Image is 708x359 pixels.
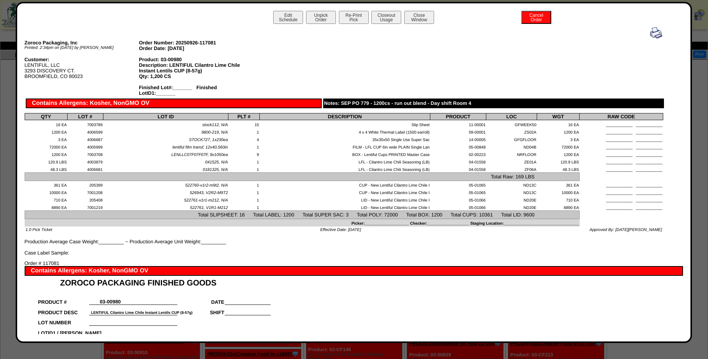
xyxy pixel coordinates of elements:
th: RAW CODE [580,113,663,120]
div: Contains Allergens: Kosher, NonGMO OV [26,99,322,108]
span: STOCK727, 1x230ea [189,138,228,142]
td: 10000 EA [537,188,579,196]
span: 522760-v1r2-m9t2, N/A [185,183,228,188]
a: CloseWindow [403,17,435,22]
td: 1200 EA [25,128,67,135]
td: 205399 [67,181,103,188]
td: SHIFT [177,305,225,315]
th: LOC [486,113,537,120]
td: 05-01066 [430,203,486,210]
div: Order Date: [DATE] [139,46,253,51]
td: ____________ ____________ [580,188,663,196]
td: 48.3 LBS [25,165,67,172]
td: ____________ ____________ [580,165,663,172]
td: ____________ ____________ [580,157,663,165]
div: Production Average Case Weight:_________ ~ Production Average Unit Weight:_________ Case Label Sa... [25,27,663,256]
td: LID - New Lentiful Cilantro Lime Chile I [259,196,430,203]
td: 1 [228,196,259,203]
div: Printed: 2:34pm on [DATE] by [PERSON_NAME] [25,46,139,50]
button: CloseoutUsage [371,11,401,24]
td: CUP - New Lentiful Cilantro Lime Chile I [259,188,430,196]
td: ZF06A [486,165,537,172]
td: 03-00980 [89,294,131,305]
td: 4006687 [67,135,103,143]
td: 4005999 [67,143,103,150]
td: 72000 EA [537,143,579,150]
td: 3 EA [537,135,579,143]
td: GFWEEK50 [486,120,537,128]
div: Description: LENTIFUL Cilantro Lime Chile Instant Lentils CUP (8-57g) [139,62,253,74]
td: ND20E [486,196,537,203]
td: ND13C [486,188,537,196]
td: 3 EA [25,135,67,143]
td: Picker:____________________ Checker:___________________ Staging Location:________________________... [25,219,580,226]
div: Notes: SEP PO 779 - 1200cs - run out blend - Day shift Room 4 [323,99,664,108]
div: Finished Lot#:_______ Finished LotID1:_______ [139,85,253,96]
span: stock112, N/A [202,123,228,127]
td: 11-00001 [430,120,486,128]
span: LENLLC07F07F07F, 9x1050ea [171,153,228,157]
td: 4 x 4 White Thermal Label (1500 ea/roll) [259,128,430,135]
td: 8890 EA [537,203,579,210]
td: DATE [177,294,225,305]
td: ____________ ____________ [580,181,663,188]
td: ____________ ____________ [580,150,663,157]
span: 041525, N/A [205,160,228,165]
button: EditSchedule [273,11,303,24]
td: Total Raw: 169 LBS [25,173,580,181]
div: Zoroco Packaging, Inc [25,40,139,46]
td: 09-00001 [430,128,486,135]
td: 05-00848 [430,143,486,150]
div: Product: 03-00980 [139,57,253,62]
td: LFL - Cilantro Lime Chili Seasoning (LB) [259,157,430,165]
td: 1 [228,203,259,210]
td: BOX - Lentiful Cups PRINTED Master Case [259,150,430,157]
td: 120.9 LBS [25,157,67,165]
div: Customer: [25,57,139,62]
td: 710 EA [537,196,579,203]
td: 9 [228,150,259,157]
td: 1 [228,181,259,188]
span: 522761, V1R1-M212 [190,206,228,210]
span: 526943, V2R2-M9T2 [190,191,228,195]
td: 361 EA [25,181,67,188]
td: 4003879 [67,157,103,165]
td: 120.9 LBS [537,157,579,165]
td: 05-01065 [430,181,486,188]
div: Order Number: 20250926-117081 [139,40,253,46]
button: UnpickOrder [306,11,336,24]
div: Contains Allergens: Kosher, NonGMO OV [25,266,683,276]
td: 16 EA [537,120,579,128]
td: 1200 EA [25,150,67,157]
td: 4006681 [67,165,103,172]
td: 4 [228,135,259,143]
td: 04-01558 [430,157,486,165]
td: ____________ ____________ [580,143,663,150]
th: LOT # [67,113,103,120]
span: 1.0 Pick Ticket [26,228,52,232]
td: 72000 EA [25,143,67,150]
td: 15 [228,120,259,128]
span: 0181325, N/A [203,168,228,172]
button: Re-PrintPick [339,11,369,24]
div: LENTIFUL, LLC 3293 DISCOVERY CT. BROOMFIELD, CO 80023 [25,57,139,79]
td: 8890 EA [25,203,67,210]
td: 7001219 [67,203,103,210]
button: CloseWindow [404,11,434,24]
td: 1 [228,128,259,135]
span: 9800-219, N/A [202,130,228,135]
td: ND04B [486,143,537,150]
span: 522761-v1r1-m212, N/A [184,198,228,203]
td: PRODUCT # [38,294,90,305]
td: 361 EA [537,181,579,188]
td: 710 EA [25,196,67,203]
td: ____________ ____________ [580,128,663,135]
td: 1 [228,188,259,196]
td: ZOROCO PACKAGING FINISHED GOODS [38,276,271,288]
td: 4006599 [67,128,103,135]
button: CancelOrder [521,11,551,24]
td: 35x35x50 Single Use Super Sac [259,135,430,143]
td: FILM - LFL CUP 6in wide PLAIN Single Lan [259,143,430,150]
td: 16 EA [25,120,67,128]
td: LOTID1 / [PERSON_NAME] [38,325,90,336]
